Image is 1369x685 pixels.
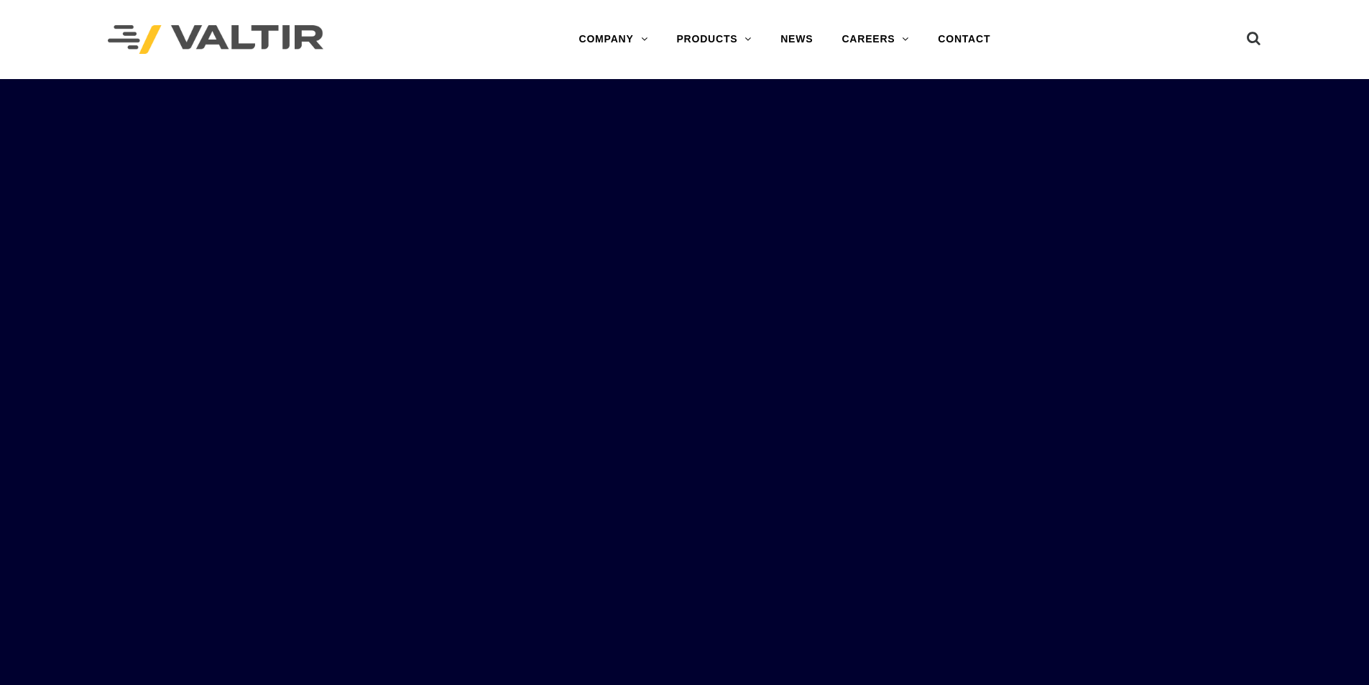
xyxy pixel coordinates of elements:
[766,25,827,54] a: NEWS
[827,25,923,54] a: CAREERS
[923,25,1005,54] a: CONTACT
[108,25,323,55] img: Valtir
[564,25,662,54] a: COMPANY
[662,25,766,54] a: PRODUCTS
